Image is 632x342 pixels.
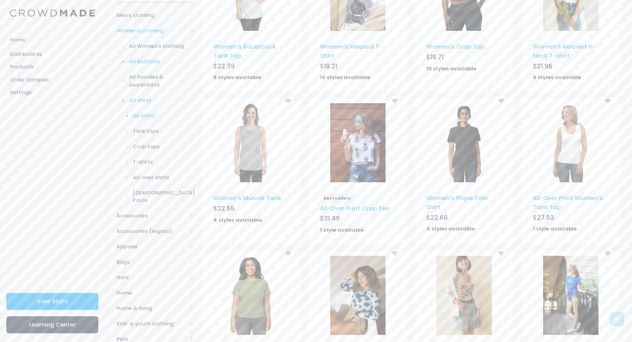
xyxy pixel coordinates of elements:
span: Apparel [117,243,187,251]
a: Women's Crop Top [426,42,484,51]
strong: 4 styles available [213,216,262,224]
a: Women's Relaxed T-Shirt [320,42,382,59]
a: Women's Relaxed V-Neck T-Shirt [533,42,595,59]
span: 31.49 [324,214,340,223]
span: 22.55 [217,204,235,213]
span: Dashboards [10,50,88,58]
span: Bags [117,258,187,266]
span: All shirts [133,112,184,120]
a: T-shirts [106,154,194,170]
span: Home [117,289,187,297]
strong: 9 styles available [533,74,581,81]
div: $ [320,214,396,225]
span: Women's clothing [117,27,187,35]
span: Men's clothing [117,11,187,19]
a: Learning Center [6,316,98,333]
span: Order Samples [10,76,95,84]
span: All-over shirts [133,174,184,181]
a: Crop tops [106,139,194,154]
span: Hats [117,274,187,282]
span: All hoodies & sweatshirts [129,73,178,89]
span: View Store [37,297,68,305]
div: $ [533,62,609,73]
span: 22.68 [430,213,448,222]
span: Home [10,36,95,44]
span: 19.21 [324,62,337,71]
strong: 10 styles available [426,65,476,72]
strong: 1 style available [533,225,577,232]
span: Crop tops [133,143,184,151]
a: [DEMOGRAPHIC_DATA] Polos [106,185,194,208]
span: Products [10,63,88,71]
span: Settings [10,89,95,96]
a: All-over shirts [106,170,194,185]
a: Women's Muscle Tank [213,194,281,202]
a: All-Over Print Crop Tee [320,204,389,212]
a: Women's Pique Polo Shirt [426,194,488,211]
img: Logo [10,9,95,17]
strong: 4 styles available [426,225,475,232]
span: Tank tops [133,127,184,135]
span: All Women's clothing [129,42,184,50]
span: All shirts [129,96,178,104]
span: Bestsellers [320,194,355,202]
div: $ [213,204,289,215]
div: $ [320,62,396,73]
span: Accessories (legacy) [117,227,187,235]
span: [DEMOGRAPHIC_DATA] Polos [133,189,195,204]
div: $ [426,213,502,224]
div: $ [426,53,502,64]
span: Learning Center [29,321,76,329]
a: View Store [6,293,98,310]
span: 27.53 [537,213,554,222]
div: $ [213,62,289,73]
span: All Bottoms [129,58,178,66]
span: Home & living [117,304,187,312]
a: Tank tops [106,123,194,139]
a: All Women's clothing [106,39,194,54]
strong: 16 styles available [320,74,370,81]
span: Accessories [117,212,187,220]
a: Women's Racerback Tank Top [213,42,276,59]
span: 22.39 [217,62,235,71]
span: 21.96 [537,62,552,71]
a: All-Over Print Women's Tank Top [533,194,603,211]
span: Kids' & youth clothing [117,320,187,328]
span: 19.71 [430,53,444,62]
span: T-shirts [133,158,184,166]
strong: 8 styles available [213,74,261,81]
strong: 1 style available [320,226,364,234]
div: $ [533,213,609,224]
a: All shirts [106,108,194,123]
